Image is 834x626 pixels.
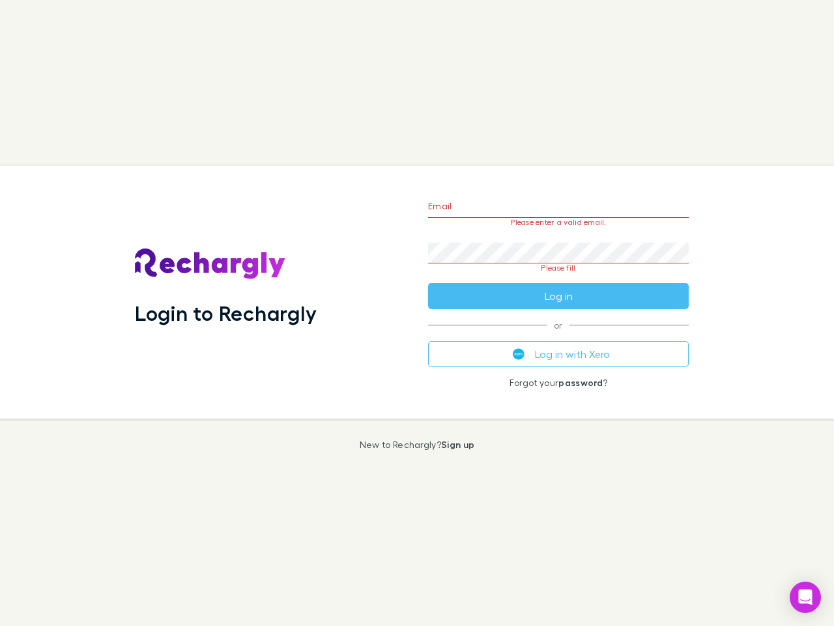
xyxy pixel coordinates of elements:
div: Open Intercom Messenger [790,582,821,613]
button: Log in [428,283,689,309]
button: Log in with Xero [428,341,689,367]
h1: Login to Rechargly [135,301,317,325]
p: Please fill [428,263,689,273]
a: Sign up [441,439,474,450]
a: password [558,377,603,388]
span: or [428,325,689,325]
p: New to Rechargly? [360,440,475,450]
img: Rechargly's Logo [135,248,286,280]
img: Xero's logo [513,348,525,360]
p: Forgot your ? [428,378,689,388]
p: Please enter a valid email. [428,218,689,227]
